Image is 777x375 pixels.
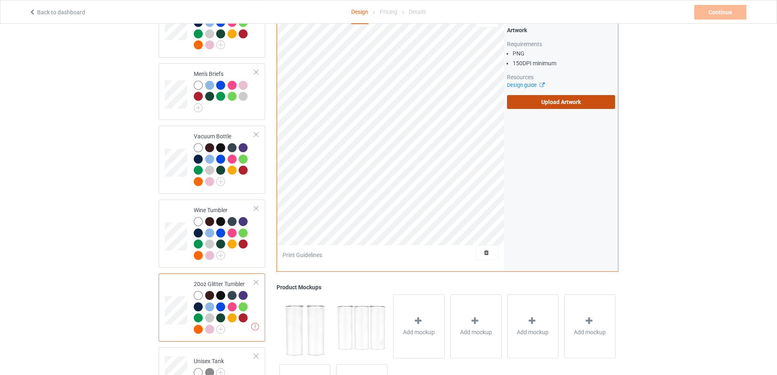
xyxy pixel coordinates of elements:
img: svg+xml;base64,PD94bWwgdmVyc2lvbj0iMS4wIiBlbmNvZGluZz0iVVRGLTgiPz4KPHN2ZyB3aWR0aD0iMjJweCIgaGVpZ2... [216,251,225,260]
img: svg+xml;base64,PD94bWwgdmVyc2lvbj0iMS4wIiBlbmNvZGluZz0iVVRGLTgiPz4KPHN2ZyB3aWR0aD0iMjJweCIgaGVpZ2... [216,40,225,49]
img: svg+xml;base64,PD94bWwgdmVyc2lvbj0iMS4wIiBlbmNvZGluZz0iVVRGLTgiPz4KPHN2ZyB3aWR0aD0iMjJweCIgaGVpZ2... [216,177,225,186]
span: Add mockup [517,328,549,336]
span: Add mockup [460,328,492,336]
div: Men's Briefs [194,70,255,109]
span: Add mockup [574,328,606,336]
div: Design [351,0,368,24]
label: Upload Artwork [507,95,615,109]
img: exclamation icon [251,323,259,331]
img: svg+xml;base64,PD94bWwgdmVyc2lvbj0iMS4wIiBlbmNvZGluZz0iVVRGLTgiPz4KPHN2ZyB3aWR0aD0iMjJweCIgaGVpZ2... [216,325,225,334]
img: regular.jpg [336,294,387,358]
div: Men's Briefs [159,63,265,120]
a: Design guide [507,82,544,88]
div: Resources [507,73,615,81]
div: Product Mockups [277,283,618,291]
div: Details [409,0,426,23]
div: Add mockup [507,294,559,358]
div: Vacuum Bottle [194,132,255,185]
div: Pricing [380,0,397,23]
img: svg+xml;base64,PD94bWwgdmVyc2lvbj0iMS4wIiBlbmNvZGluZz0iVVRGLTgiPz4KPHN2ZyB3aWR0aD0iMjJweCIgaGVpZ2... [194,103,203,112]
div: Print Guidelines [283,251,322,259]
div: 20oz Glitter Tumbler [159,273,265,342]
div: Wine Tumbler [159,200,265,268]
span: Add mockup [403,328,435,336]
li: 150 DPI minimum [513,59,615,67]
img: regular.jpg [279,294,330,358]
div: Add mockup [450,294,502,358]
div: Wine Tumbler [194,206,255,259]
li: PNG [513,49,615,58]
div: 20oz Glitter Tumbler [194,280,255,333]
div: Vacuum Bottle [159,126,265,194]
div: Add mockup [393,294,445,358]
a: Back to dashboard [29,9,85,16]
div: Add mockup [564,294,615,358]
div: Requirements [507,40,615,48]
div: Artwork [507,26,615,34]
